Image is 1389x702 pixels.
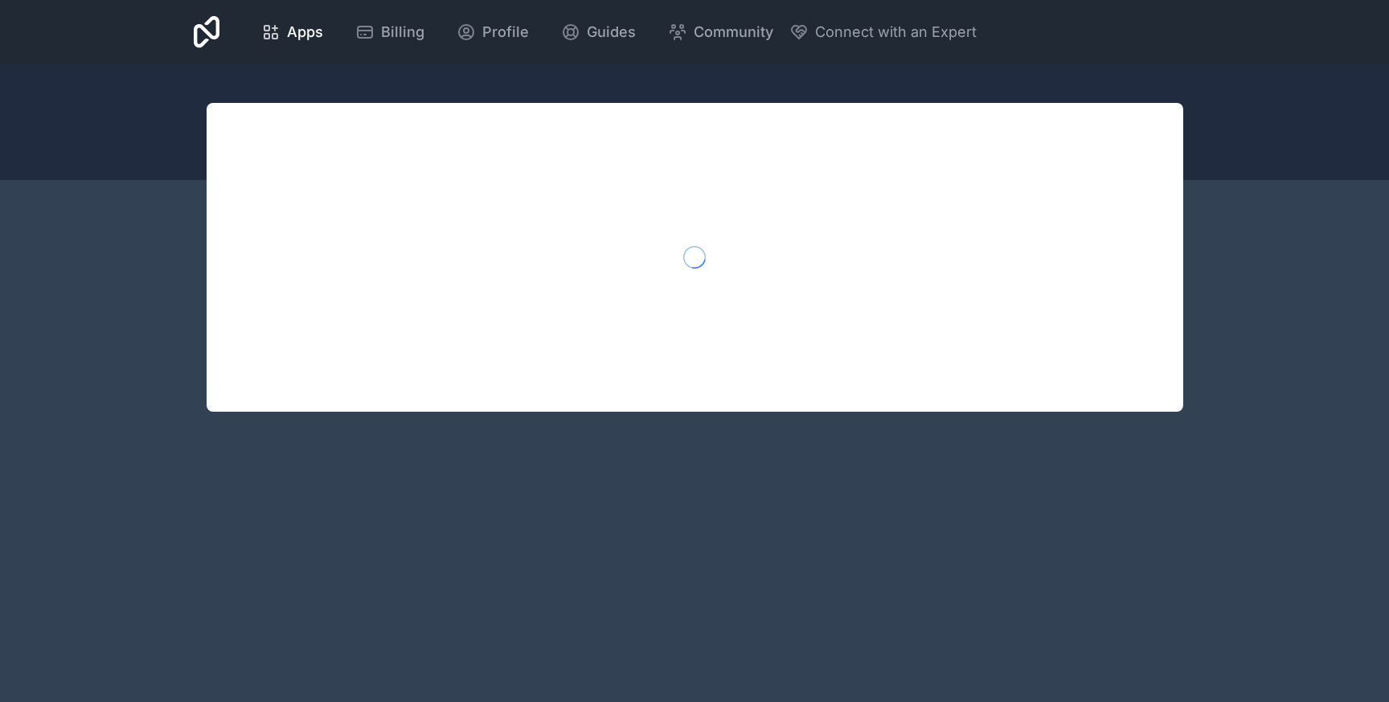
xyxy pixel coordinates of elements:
span: Billing [381,21,424,43]
span: Community [694,21,773,43]
span: Connect with an Expert [815,21,977,43]
a: Guides [548,14,649,50]
a: Billing [342,14,437,50]
span: Apps [287,21,323,43]
a: Community [655,14,786,50]
span: Guides [587,21,636,43]
a: Profile [444,14,542,50]
button: Connect with an Expert [789,21,977,43]
a: Apps [248,14,336,50]
span: Profile [482,21,529,43]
